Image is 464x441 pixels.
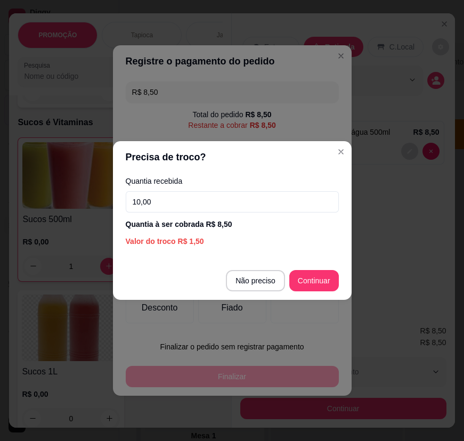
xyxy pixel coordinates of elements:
[126,219,339,230] div: Quantia à ser cobrada R$ 8,50
[226,270,285,291] button: Não preciso
[113,141,352,173] header: Precisa de troco?
[332,143,349,160] button: Close
[126,236,339,247] div: Valor do troco R$ 1,50
[289,270,339,291] button: Continuar
[126,177,339,185] label: Quantia recebida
